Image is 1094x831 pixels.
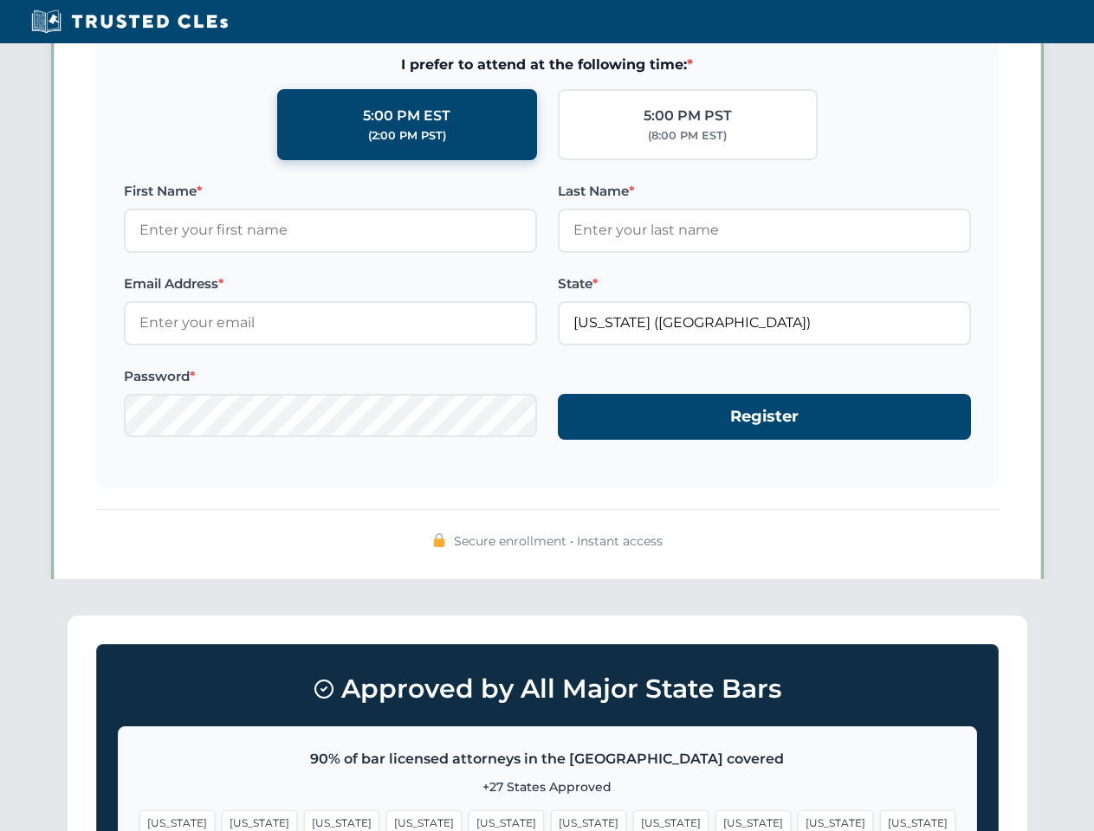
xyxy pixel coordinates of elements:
[124,301,537,345] input: Enter your email
[139,748,955,770] p: 90% of bar licensed attorneys in the [GEOGRAPHIC_DATA] covered
[368,127,446,145] div: (2:00 PM PST)
[558,181,971,202] label: Last Name
[432,533,446,547] img: 🔒
[558,301,971,345] input: Florida (FL)
[454,531,663,551] span: Secure enrollment • Instant access
[124,181,537,202] label: First Name
[558,394,971,440] button: Register
[363,105,450,127] div: 5:00 PM EST
[644,105,732,127] div: 5:00 PM PST
[648,127,727,145] div: (8:00 PM EST)
[118,666,977,712] h3: Approved by All Major State Bars
[26,9,233,35] img: Trusted CLEs
[558,209,971,252] input: Enter your last name
[558,274,971,294] label: State
[124,366,537,387] label: Password
[124,209,537,252] input: Enter your first name
[139,777,955,796] p: +27 States Approved
[124,54,971,76] span: I prefer to attend at the following time:
[124,274,537,294] label: Email Address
